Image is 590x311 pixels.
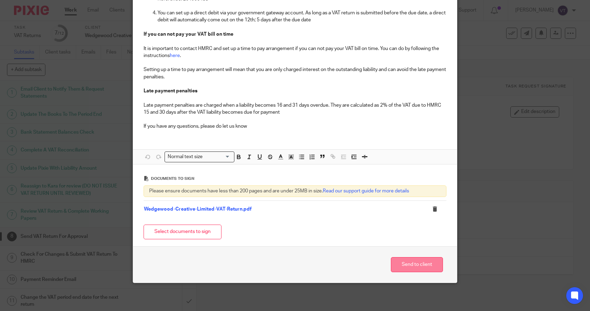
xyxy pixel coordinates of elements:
[205,153,230,161] input: Search for option
[144,102,446,116] p: Late payment penalties are charged when a liability becomes 16 and 31 days overdue. They are calc...
[151,177,194,181] span: Documents to sign
[165,151,234,162] div: Search for option
[391,257,443,272] button: Send to client
[144,89,197,93] strong: Late payment penalties
[144,123,446,130] p: If you have any questions, please do let us know
[166,153,204,161] span: Normal text size
[323,189,409,193] a: Read our support guide for more details
[144,225,221,240] button: Select documents to sign
[144,66,446,80] p: Setting up a time to pay arrangement will mean that you are only charged interest on the outstand...
[144,207,252,212] a: Wedgewood-Creative-Limited-VAT-Return.pdf
[144,185,446,197] div: Please ensure documents have less than 200 pages and are under 25MB in size.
